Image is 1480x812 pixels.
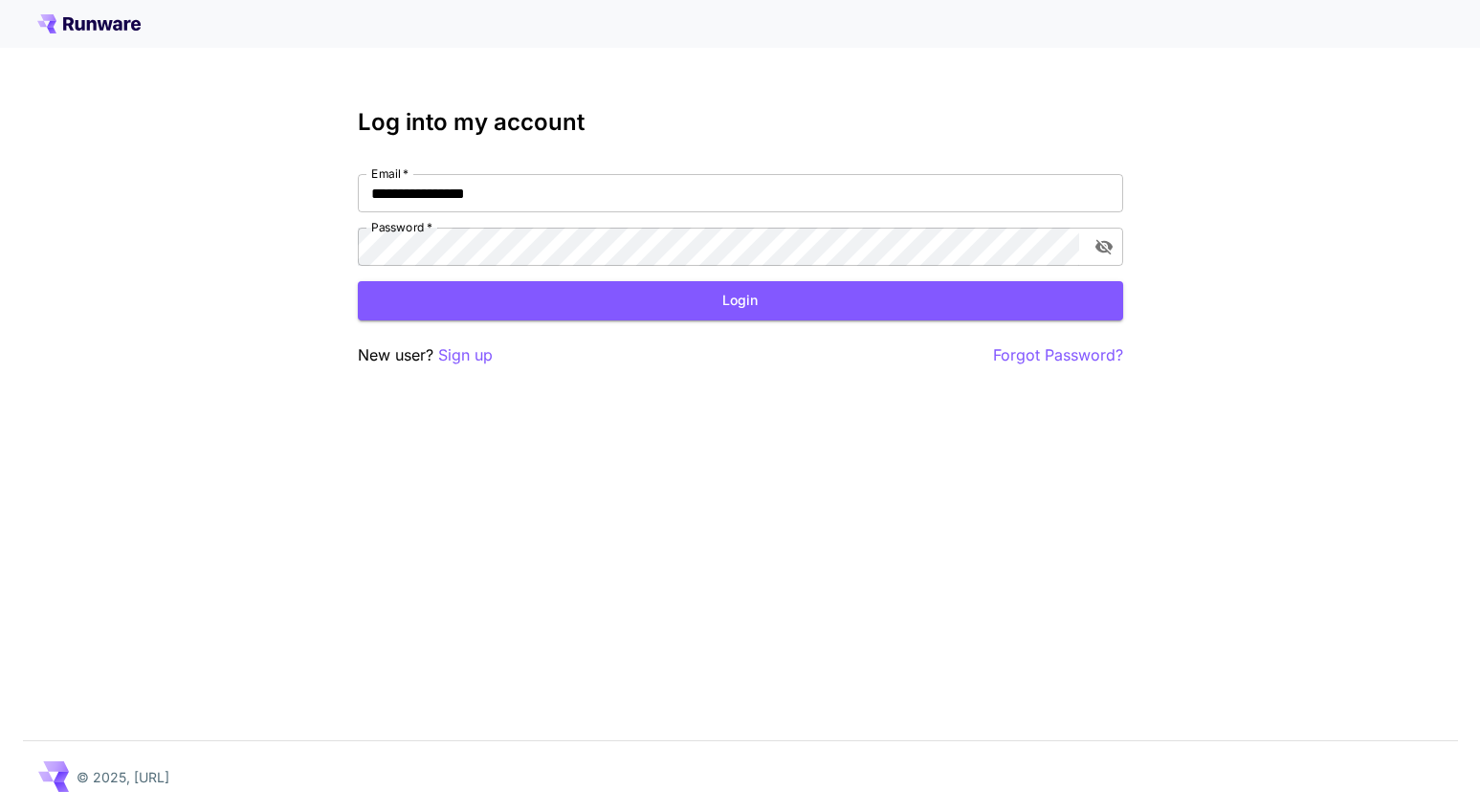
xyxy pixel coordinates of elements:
[358,109,1123,136] h3: Log into my account
[993,343,1123,367] button: Forgot Password?
[358,281,1123,320] button: Login
[371,219,432,235] label: Password
[77,767,169,787] p: © 2025, [URL]
[438,343,493,367] button: Sign up
[358,343,493,367] p: New user?
[371,165,409,182] label: Email
[1087,230,1121,264] button: toggle password visibility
